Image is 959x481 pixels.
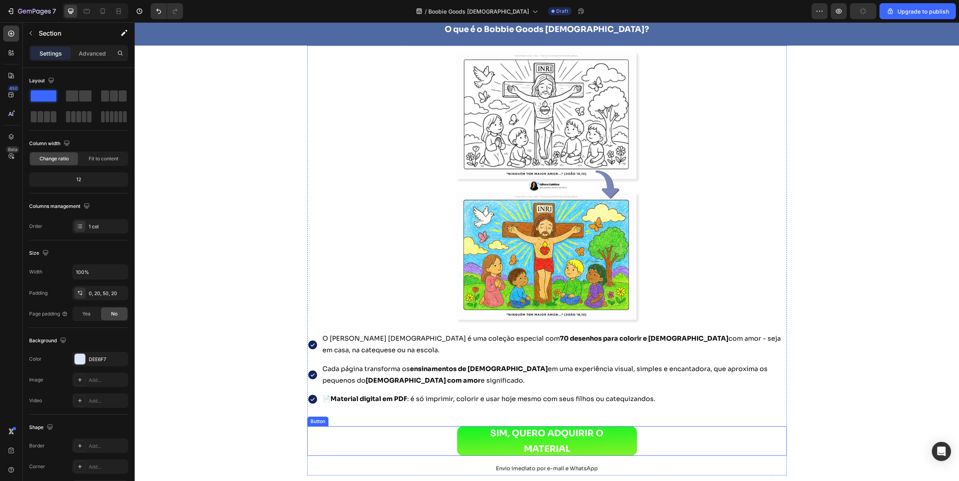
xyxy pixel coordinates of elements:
[29,397,42,404] div: Video
[188,372,521,381] span: 📄 : é só imprimir, colorir e usar hoje mesmo com seus filhos ou catequizandos.
[89,443,126,450] div: Add...
[29,310,68,317] div: Page padding
[188,312,646,332] span: O [PERSON_NAME] [DEMOGRAPHIC_DATA] é uma coleção especial com com amor - seja em casa, na cateque...
[3,3,60,19] button: 7
[425,7,427,16] span: /
[29,201,92,212] div: Columns management
[29,442,45,449] div: Border
[29,289,48,297] div: Padding
[361,443,463,449] span: Envio imediato por e-mail e WhatsApp
[39,28,104,38] p: Section
[428,7,529,16] span: Boobie Goods [DEMOGRAPHIC_DATA]
[231,354,346,362] strong: [DEMOGRAPHIC_DATA] com amor
[556,8,568,15] span: Draft
[89,223,126,230] div: 1 col
[312,23,512,305] img: gempages_576765166415250171-0449b48a-05a6-4173-a3e9-b6633984ebd9.webp
[29,463,45,470] div: Corner
[29,138,72,149] div: Column width
[29,355,42,363] div: Color
[8,85,19,92] div: 450
[89,463,126,471] div: Add...
[89,356,126,363] div: DEE6F7
[29,223,42,230] div: Order
[40,49,62,58] p: Settings
[89,377,126,384] div: Add...
[29,76,56,86] div: Layout
[932,442,951,461] div: Open Intercom Messenger
[29,422,55,433] div: Shape
[111,310,117,317] span: No
[151,3,183,19] div: Undo/Redo
[174,395,192,403] div: Button
[52,6,56,16] p: 7
[135,22,959,481] iframe: Design area
[79,49,106,58] p: Advanced
[310,2,514,12] strong: O que é o Bobbie Goods [DEMOGRAPHIC_DATA]?​
[89,397,126,405] div: Add...
[29,335,68,346] div: Background
[879,3,956,19] button: Upgrade to publish
[89,290,126,297] div: 0, 20, 50, 20
[89,155,118,162] span: Fit to content
[188,342,633,362] span: Cada página transforma os em uma experiência visual, simples e encantadora, que aproxima os peque...
[196,372,273,381] strong: Material digital em PDF
[29,268,42,275] div: Width
[31,174,127,185] div: 12
[82,310,90,317] span: Yes
[425,312,594,320] strong: 70 desenhos para colorir e [DEMOGRAPHIC_DATA]
[275,342,413,351] strong: ensinamentos de [DEMOGRAPHIC_DATA]
[886,7,949,16] div: Upgrade to publish
[29,248,50,259] div: Size
[29,376,43,383] div: Image
[40,155,69,162] span: Change ratio
[336,403,488,435] p: SIM, QUERO ADQUIRIR O MATERIAL
[73,265,128,279] input: Auto
[322,404,502,433] a: SIM, QUERO ADQUIRIR O MATERIAL
[6,146,19,153] div: Beta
